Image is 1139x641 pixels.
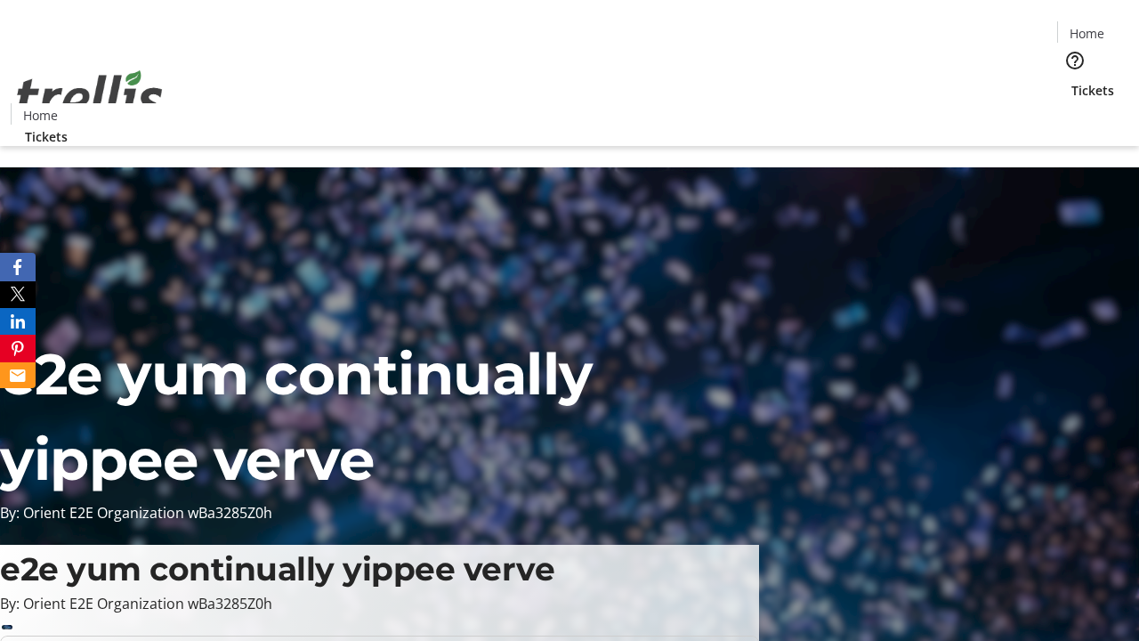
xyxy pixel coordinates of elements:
[11,127,82,146] a: Tickets
[11,51,169,140] img: Orient E2E Organization wBa3285Z0h's Logo
[1058,24,1115,43] a: Home
[25,127,68,146] span: Tickets
[1071,81,1114,100] span: Tickets
[1057,43,1093,78] button: Help
[12,106,69,125] a: Home
[1057,100,1093,135] button: Cart
[1057,81,1128,100] a: Tickets
[1070,24,1104,43] span: Home
[23,106,58,125] span: Home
